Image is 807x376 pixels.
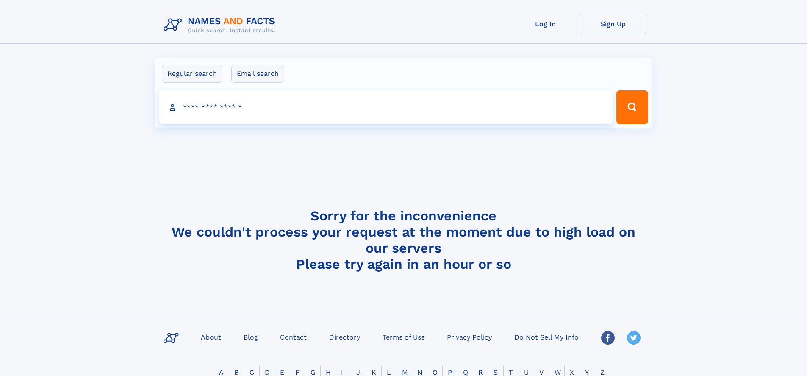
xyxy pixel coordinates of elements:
a: Blog [240,331,261,343]
a: Log In [512,14,580,34]
label: Email search [231,65,284,83]
h4: Sorry for the inconvenience We couldn't process your request at the moment due to high load on ou... [160,208,647,272]
a: About [197,331,225,343]
a: Contact [277,331,310,343]
img: Facebook [601,331,615,345]
input: search input [159,90,613,124]
a: Sign Up [580,14,647,34]
a: Terms of Use [379,331,428,343]
img: Twitter [627,331,641,345]
button: Search Button [616,90,648,124]
a: Privacy Policy [444,331,495,343]
img: Logo Names and Facts [160,14,282,36]
a: Do Not Sell My Info [511,331,582,343]
a: Directory [326,331,363,343]
label: Regular search [162,65,222,83]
